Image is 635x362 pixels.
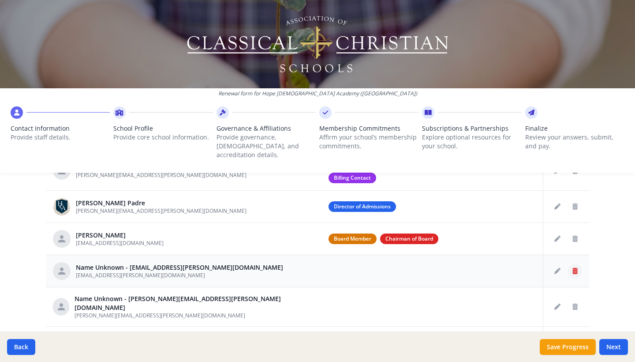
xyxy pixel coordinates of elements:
img: Logo [186,13,450,75]
button: Save Progress [540,339,596,355]
p: Provide governance, [DEMOGRAPHIC_DATA], and accreditation details. [217,133,316,159]
span: Contact Information [11,124,110,133]
span: School Profile [113,124,213,133]
p: Provide core school information. [113,133,213,142]
span: Chairman of Board [380,234,438,244]
button: Edit staff [550,232,564,246]
div: Name Unknown - [EMAIL_ADDRESS][PERSON_NAME][DOMAIN_NAME] [76,263,283,272]
div: [PERSON_NAME] [76,231,164,240]
button: Delete staff [568,200,582,214]
p: Provide staff details. [11,133,110,142]
span: Subscriptions & Partnerships [422,124,521,133]
button: Edit staff [550,200,564,214]
p: Affirm your school’s membership commitments. [319,133,418,151]
span: Governance & Affiliations [217,124,316,133]
span: Board Member [329,234,377,244]
button: Back [7,339,35,355]
span: [PERSON_NAME][EMAIL_ADDRESS][PERSON_NAME][DOMAIN_NAME] [75,312,245,319]
div: [PERSON_NAME] Padre [76,199,247,207]
button: Next [599,339,628,355]
span: Director of Admissions [329,201,396,212]
p: Explore optional resources for your school. [422,133,521,151]
span: Finalize [525,124,624,133]
div: Name Unknown - [PERSON_NAME][EMAIL_ADDRESS][PERSON_NAME][DOMAIN_NAME] [75,294,314,312]
span: [EMAIL_ADDRESS][PERSON_NAME][DOMAIN_NAME] [76,271,205,279]
button: Edit staff [550,300,564,314]
span: Membership Commitments [319,124,418,133]
button: Delete staff [568,300,582,314]
button: Edit staff [550,264,564,278]
span: [EMAIL_ADDRESS][DOMAIN_NAME] [76,239,164,247]
p: Review your answers, submit, and pay. [525,133,624,151]
span: [PERSON_NAME][EMAIL_ADDRESS][PERSON_NAME][DOMAIN_NAME] [76,207,247,215]
button: Delete staff [568,264,582,278]
button: Delete staff [568,232,582,246]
